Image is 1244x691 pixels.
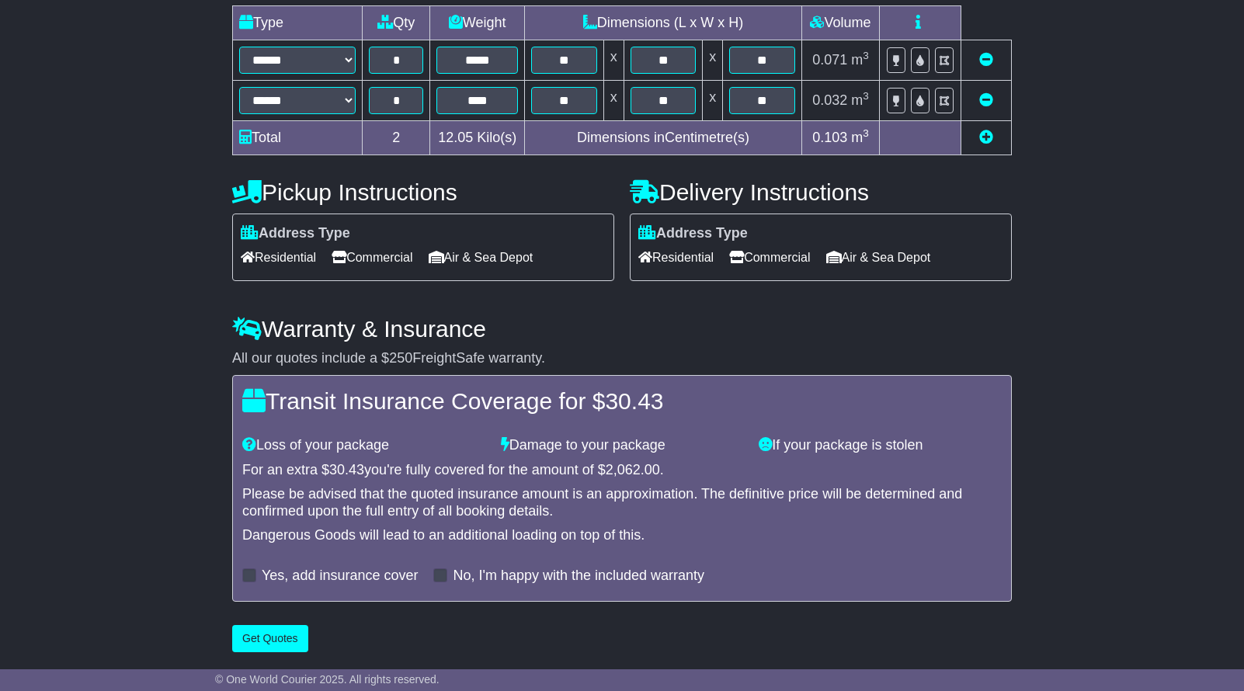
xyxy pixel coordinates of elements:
div: Dangerous Goods will lead to an additional loading on top of this. [242,527,1002,544]
td: Weight [430,5,525,40]
label: No, I'm happy with the included warranty [453,568,704,585]
div: Loss of your package [235,437,493,454]
div: For an extra $ you're fully covered for the amount of $ . [242,462,1002,479]
td: x [603,40,624,80]
h4: Transit Insurance Coverage for $ [242,388,1002,414]
label: Address Type [241,225,350,242]
button: Get Quotes [232,625,308,652]
td: 2 [363,120,430,155]
span: Residential [638,245,714,269]
td: Kilo(s) [430,120,525,155]
span: © One World Courier 2025. All rights reserved. [215,673,440,686]
span: Residential [241,245,316,269]
td: x [603,80,624,120]
span: 0.103 [812,130,847,145]
td: Total [233,120,363,155]
h4: Warranty & Insurance [232,316,1012,342]
span: Commercial [729,245,810,269]
sup: 3 [863,90,869,102]
span: 12.05 [438,130,473,145]
div: If your package is stolen [751,437,1009,454]
h4: Delivery Instructions [630,179,1012,205]
div: All our quotes include a $ FreightSafe warranty. [232,350,1012,367]
div: Damage to your package [493,437,752,454]
h4: Pickup Instructions [232,179,614,205]
td: Dimensions (L x W x H) [525,5,802,40]
label: Yes, add insurance cover [262,568,418,585]
td: x [703,40,723,80]
span: Air & Sea Depot [429,245,533,269]
td: x [703,80,723,120]
a: Add new item [979,130,993,145]
div: Please be advised that the quoted insurance amount is an approximation. The definitive price will... [242,486,1002,519]
span: Air & Sea Depot [826,245,931,269]
span: m [851,92,869,108]
span: 2,062.00 [606,462,660,477]
a: Remove this item [979,92,993,108]
span: 30.43 [605,388,663,414]
span: 0.071 [812,52,847,68]
span: Commercial [332,245,412,269]
sup: 3 [863,127,869,139]
td: Volume [801,5,879,40]
td: Qty [363,5,430,40]
span: 30.43 [329,462,364,477]
label: Address Type [638,225,748,242]
span: m [851,130,869,145]
span: 250 [389,350,412,366]
td: Type [233,5,363,40]
span: m [851,52,869,68]
sup: 3 [863,50,869,61]
span: 0.032 [812,92,847,108]
td: Dimensions in Centimetre(s) [525,120,802,155]
a: Remove this item [979,52,993,68]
